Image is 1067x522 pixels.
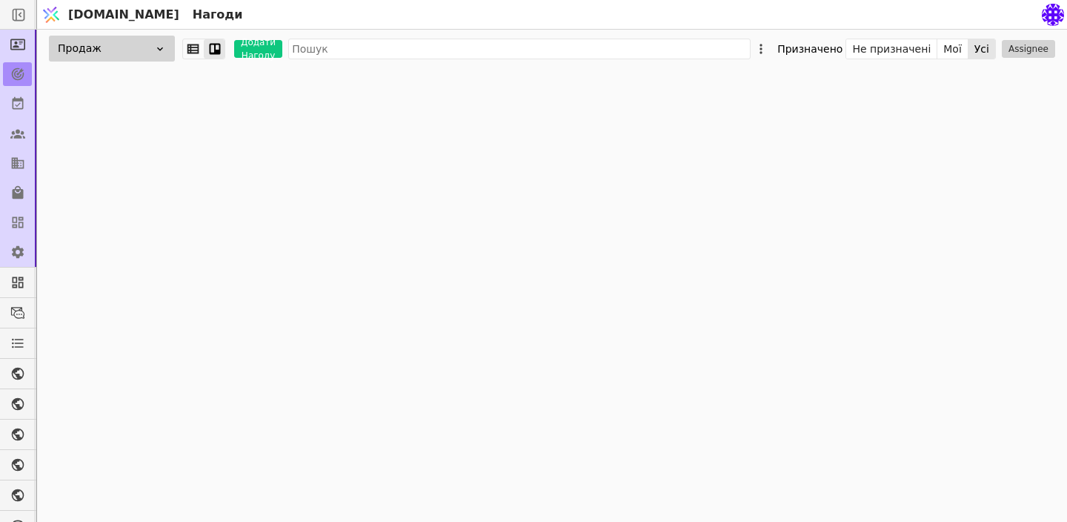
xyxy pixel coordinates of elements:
[937,39,968,59] button: Мої
[40,1,62,29] img: Logo
[187,6,243,24] h2: Нагоди
[968,39,995,59] button: Усі
[1042,4,1064,26] img: 3407c29ab232c44c9c8bc96fbfe5ffcb
[777,39,842,59] div: Призначено
[49,36,175,62] div: Продаж
[846,39,937,59] button: Не призначені
[288,39,751,59] input: Пошук
[225,40,282,58] a: Додати Нагоду
[68,6,179,24] span: [DOMAIN_NAME]
[234,40,282,58] button: Додати Нагоду
[37,1,187,29] a: [DOMAIN_NAME]
[1002,40,1055,58] button: Assignee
